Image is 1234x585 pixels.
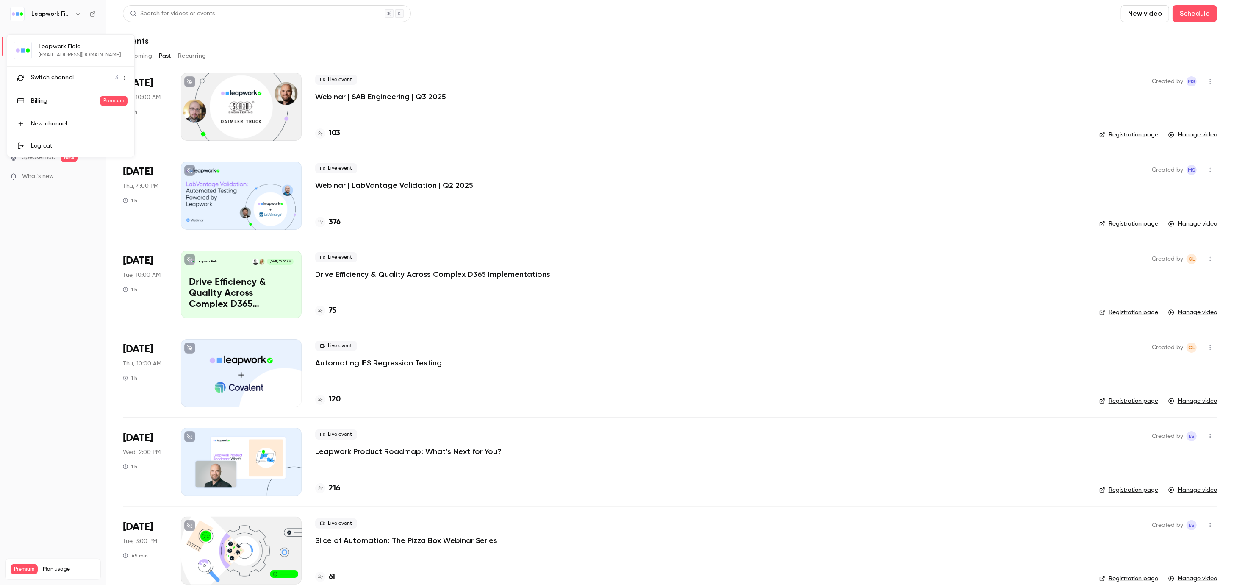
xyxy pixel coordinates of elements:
[100,96,128,106] span: Premium
[31,97,100,105] div: Billing
[31,73,74,82] span: Switch channel
[115,73,118,82] span: 3
[31,120,128,128] div: New channel
[31,142,128,150] div: Log out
